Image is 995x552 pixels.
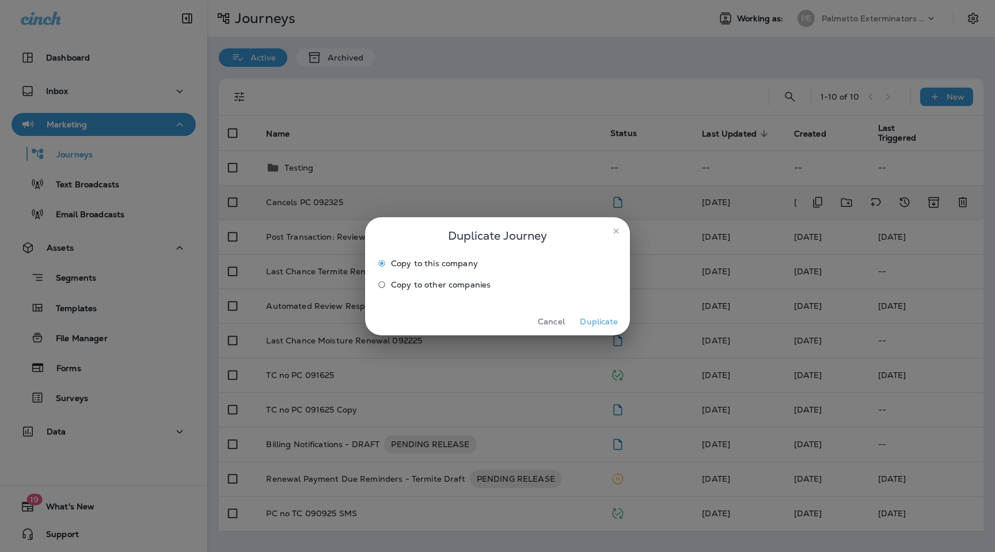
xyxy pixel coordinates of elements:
button: Duplicate [578,313,621,331]
span: Copy to this company [391,259,478,268]
button: close [607,222,625,240]
span: Duplicate Journey [448,226,547,245]
button: Cancel [530,313,573,331]
span: Copy to other companies [391,280,491,289]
